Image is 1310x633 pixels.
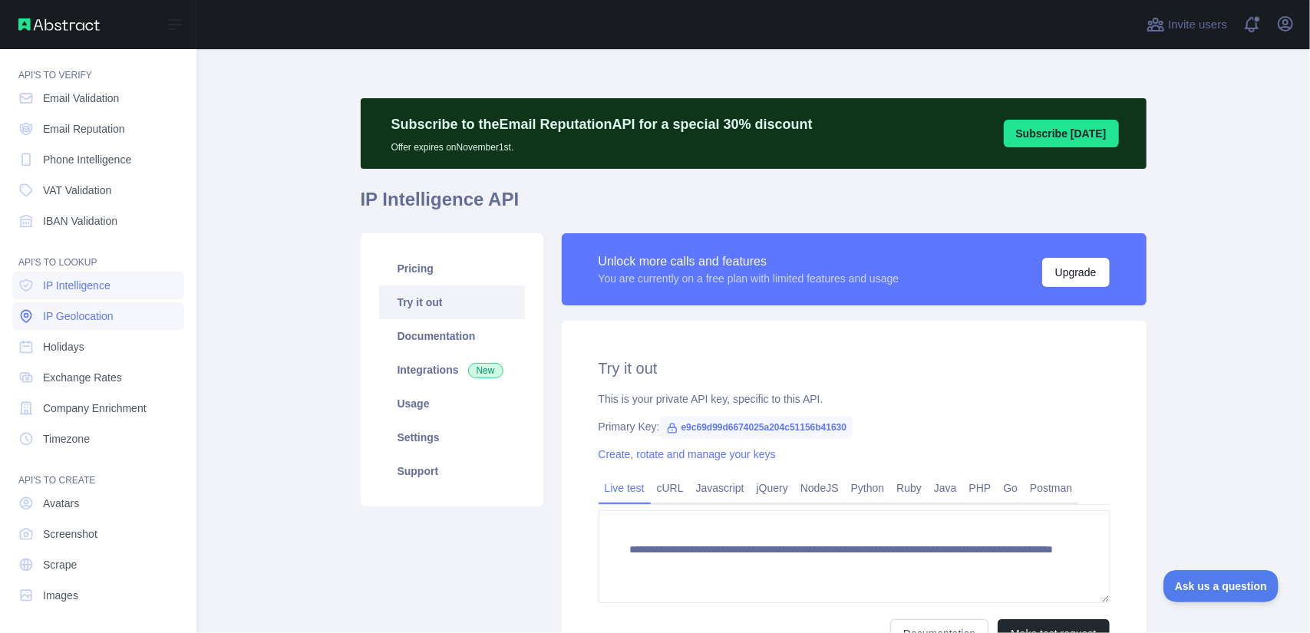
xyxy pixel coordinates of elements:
span: Scrape [43,557,77,572]
span: Images [43,588,78,603]
a: NodeJS [794,476,845,500]
a: PHP [963,476,998,500]
a: Holidays [12,333,184,361]
a: Python [845,476,891,500]
a: jQuery [751,476,794,500]
button: Upgrade [1042,258,1110,287]
div: Unlock more calls and features [599,252,899,271]
span: Invite users [1168,16,1227,34]
span: IBAN Validation [43,213,117,229]
a: IBAN Validation [12,207,184,235]
span: Timezone [43,431,90,447]
button: Invite users [1143,12,1230,37]
span: Screenshot [43,526,97,542]
span: e9c69d99d6674025a204c51156b41630 [660,416,853,439]
a: Exchange Rates [12,364,184,391]
span: Holidays [43,339,84,354]
span: Avatars [43,496,79,511]
a: IP Geolocation [12,302,184,330]
span: New [468,363,503,378]
a: IP Intelligence [12,272,184,299]
span: Company Enrichment [43,401,147,416]
a: Timezone [12,425,184,453]
a: Javascript [690,476,751,500]
span: Email Validation [43,91,119,106]
a: Ruby [890,476,928,500]
div: This is your private API key, specific to this API. [599,391,1110,407]
span: Phone Intelligence [43,152,131,167]
div: You are currently on a free plan with limited features and usage [599,271,899,286]
div: API'S TO LOOKUP [12,238,184,269]
p: Subscribe to the Email Reputation API for a special 30 % discount [391,114,813,135]
a: Company Enrichment [12,394,184,422]
h2: Try it out [599,358,1110,379]
a: Settings [379,420,525,454]
a: Java [928,476,963,500]
a: Usage [379,387,525,420]
a: VAT Validation [12,176,184,204]
a: Integrations New [379,353,525,387]
a: Documentation [379,319,525,353]
a: Live test [599,476,651,500]
button: Subscribe [DATE] [1004,120,1119,147]
a: Email Validation [12,84,184,112]
span: IP Geolocation [43,308,114,324]
span: VAT Validation [43,183,111,198]
h1: IP Intelligence API [361,187,1147,224]
div: Primary Key: [599,419,1110,434]
a: Email Reputation [12,115,184,143]
a: Images [12,582,184,609]
div: API'S TO VERIFY [12,51,184,81]
p: Offer expires on November 1st. [391,135,813,153]
a: Create, rotate and manage your keys [599,448,776,460]
span: Email Reputation [43,121,125,137]
a: Scrape [12,551,184,579]
a: Try it out [379,285,525,319]
a: Avatars [12,490,184,517]
img: Abstract API [18,18,100,31]
a: Support [379,454,525,488]
iframe: Toggle Customer Support [1163,570,1279,602]
a: Phone Intelligence [12,146,184,173]
a: Pricing [379,252,525,285]
span: IP Intelligence [43,278,111,293]
a: Postman [1024,476,1078,500]
div: API'S TO CREATE [12,456,184,486]
span: Exchange Rates [43,370,122,385]
a: Go [997,476,1024,500]
a: Screenshot [12,520,184,548]
a: cURL [651,476,690,500]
